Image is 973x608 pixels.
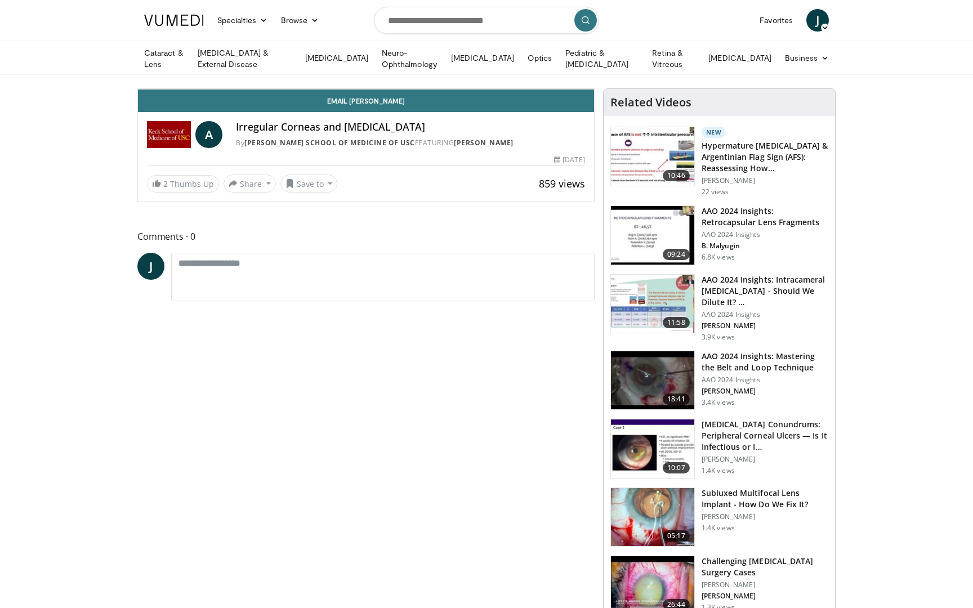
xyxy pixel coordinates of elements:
[806,9,829,32] a: J
[610,419,828,479] a: 10:07 [MEDICAL_DATA] Conundrums: Peripheral Corneal Ulcers — Is It Infectious or I… [PERSON_NAME]...
[163,178,168,189] span: 2
[702,387,828,396] p: [PERSON_NAME]
[539,177,585,190] span: 859 views
[702,140,828,174] h3: Hypermature [MEDICAL_DATA] & Argentinian Flag Sign (AFS): Reassessing How…
[702,512,828,521] p: [PERSON_NAME]
[521,47,559,69] a: Optics
[702,187,729,196] p: 22 views
[663,462,690,473] span: 10:07
[611,351,694,410] img: 22a3a3a3-03de-4b31-bd81-a17540334f4a.150x105_q85_crop-smart_upscale.jpg
[702,274,828,308] h3: AAO 2024 Insights: Intracameral [MEDICAL_DATA] - Should We Dilute It? …
[702,375,828,385] p: AAO 2024 Insights
[702,592,828,601] p: [PERSON_NAME]
[702,419,828,453] h3: [MEDICAL_DATA] Conundrums: Peripheral Corneal Ulcers — Is It Infectious or I…
[137,253,164,280] a: J
[702,524,735,533] p: 1.4K views
[224,175,276,193] button: Share
[137,229,595,244] span: Comments 0
[702,127,726,138] p: New
[610,274,828,342] a: 11:58 AAO 2024 Insights: Intracameral [MEDICAL_DATA] - Should We Dilute It? … AAO 2024 Insights [...
[147,175,219,193] a: 2 Thumbs Up
[702,556,828,578] h3: Challenging [MEDICAL_DATA] Surgery Cases
[702,488,828,510] h3: Subluxed Multifocal Lens Implant - How Do We Fix It?
[702,351,828,373] h3: AAO 2024 Insights: Mastering the Belt and Loop Technique
[444,47,521,69] a: [MEDICAL_DATA]
[137,47,191,70] a: Cataract & Lens
[611,127,694,186] img: 40c8dcf9-ac14-45af-8571-bda4a5b229bd.150x105_q85_crop-smart_upscale.jpg
[280,175,338,193] button: Save to
[147,121,191,148] img: Keck School of Medicine of USC
[211,9,274,32] a: Specialties
[195,121,222,148] a: A
[454,138,514,147] a: [PERSON_NAME]
[375,47,444,70] a: Neuro-Ophthalmology
[663,317,690,328] span: 11:58
[702,321,828,330] p: [PERSON_NAME]
[702,333,735,342] p: 3.9K views
[610,351,828,410] a: 18:41 AAO 2024 Insights: Mastering the Belt and Loop Technique AAO 2024 Insights [PERSON_NAME] 3....
[138,89,594,90] video-js: Video Player
[702,176,828,185] p: [PERSON_NAME]
[298,47,375,69] a: [MEDICAL_DATA]
[663,170,690,181] span: 10:46
[702,253,735,262] p: 6.8K views
[138,90,594,112] a: Email [PERSON_NAME]
[611,488,694,547] img: 3fc25be6-574f-41c0-96b9-b0d00904b018.150x105_q85_crop-smart_upscale.jpg
[753,9,800,32] a: Favorites
[702,230,828,239] p: AAO 2024 Insights
[610,488,828,547] a: 05:17 Subluxed Multifocal Lens Implant - How Do We Fix It? [PERSON_NAME] 1.4K views
[610,205,828,265] a: 09:24 AAO 2024 Insights: Retrocapsular Lens Fragments AAO 2024 Insights B. Malyugin 6.8K views
[559,47,645,70] a: Pediatric & [MEDICAL_DATA]
[610,96,691,109] h4: Related Videos
[274,9,326,32] a: Browse
[611,419,694,478] img: 5ede7c1e-2637-46cb-a546-16fd546e0e1e.150x105_q85_crop-smart_upscale.jpg
[610,127,828,196] a: 10:46 New Hypermature [MEDICAL_DATA] & Argentinian Flag Sign (AFS): Reassessing How… [PERSON_NAME...
[236,121,585,133] h4: Irregular Corneas and [MEDICAL_DATA]
[702,310,828,319] p: AAO 2024 Insights
[702,466,735,475] p: 1.4K views
[702,398,735,407] p: 3.4K views
[702,580,828,589] p: [PERSON_NAME]
[554,155,584,165] div: [DATE]
[374,7,599,34] input: Search topics, interventions
[611,206,694,265] img: 01f52a5c-6a53-4eb2-8a1d-dad0d168ea80.150x105_q85_crop-smart_upscale.jpg
[663,530,690,542] span: 05:17
[702,47,778,69] a: [MEDICAL_DATA]
[663,394,690,405] span: 18:41
[144,15,204,26] img: VuMedi Logo
[645,47,702,70] a: Retina & Vitreous
[702,242,828,251] p: B. Malyugin
[244,138,415,147] a: [PERSON_NAME] School of Medicine of USC
[702,205,828,228] h3: AAO 2024 Insights: Retrocapsular Lens Fragments
[236,138,585,148] div: By FEATURING
[778,47,836,69] a: Business
[702,455,828,464] p: [PERSON_NAME]
[611,275,694,333] img: de733f49-b136-4bdc-9e00-4021288efeb7.150x105_q85_crop-smart_upscale.jpg
[191,47,298,70] a: [MEDICAL_DATA] & External Disease
[663,249,690,260] span: 09:24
